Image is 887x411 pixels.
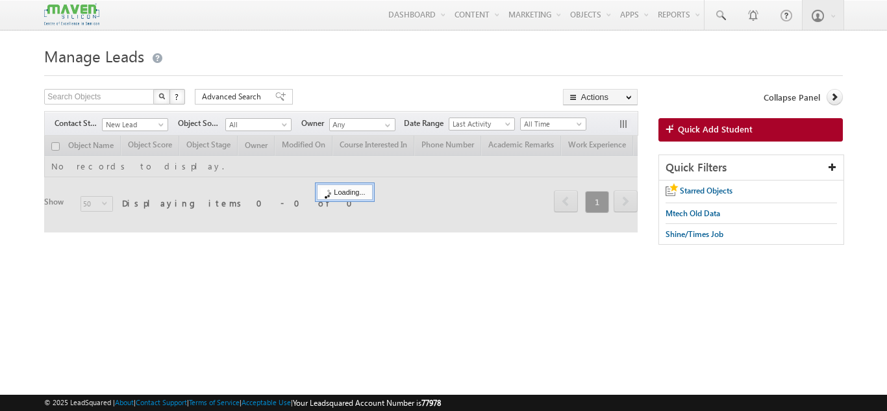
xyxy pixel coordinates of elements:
[55,118,102,129] span: Contact Stage
[175,91,181,102] span: ?
[666,208,720,218] span: Mtech Old Data
[242,398,291,406] a: Acceptable Use
[115,398,134,406] a: About
[102,118,168,131] a: New Lead
[449,118,515,131] a: Last Activity
[521,118,582,130] span: All Time
[378,119,394,132] a: Show All Items
[189,398,240,406] a: Terms of Service
[659,155,843,181] div: Quick Filters
[226,119,288,131] span: All
[225,118,292,131] a: All
[103,119,164,131] span: New Lead
[202,91,265,103] span: Advanced Search
[449,118,511,130] span: Last Activity
[666,229,723,239] span: Shine/Times Job
[764,92,820,103] span: Collapse Panel
[658,118,843,142] a: Quick Add Student
[329,118,395,131] input: Type to Search
[678,123,753,135] span: Quick Add Student
[293,398,441,408] span: Your Leadsquared Account Number is
[421,398,441,408] span: 77978
[178,118,225,129] span: Object Source
[680,186,732,195] span: Starred Objects
[563,89,638,105] button: Actions
[44,45,144,66] span: Manage Leads
[169,89,185,105] button: ?
[158,93,165,99] img: Search
[136,398,187,406] a: Contact Support
[520,118,586,131] a: All Time
[44,397,441,409] span: © 2025 LeadSquared | | | | |
[317,184,372,200] div: Loading...
[404,118,449,129] span: Date Range
[301,118,329,129] span: Owner
[44,3,99,26] img: Custom Logo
